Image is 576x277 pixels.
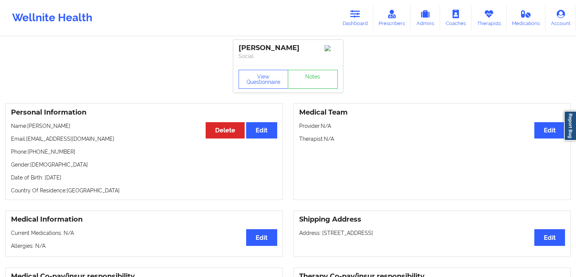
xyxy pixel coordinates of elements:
[288,70,338,89] a: Notes
[206,122,245,138] button: Delete
[299,135,565,143] p: Therapist: N/A
[545,5,576,30] a: Account
[11,108,277,117] h3: Personal Information
[11,229,277,237] p: Current Medications: N/A
[11,215,277,224] h3: Medical Information
[246,122,277,138] button: Edit
[299,108,565,117] h3: Medical Team
[534,122,565,138] button: Edit
[11,174,277,181] p: Date of Birth: [DATE]
[11,161,277,168] p: Gender: [DEMOGRAPHIC_DATA]
[246,229,277,246] button: Edit
[11,135,277,143] p: Email: [EMAIL_ADDRESS][DOMAIN_NAME]
[299,215,565,224] h3: Shipping Address
[239,70,289,89] button: View Questionnaire
[337,5,373,30] a: Dashboard
[411,5,440,30] a: Admins
[564,111,576,141] a: Report Bug
[325,45,338,51] img: Image%2Fplaceholer-image.png
[11,122,277,130] p: Name: [PERSON_NAME]
[239,52,338,60] p: Social
[440,5,471,30] a: Coaches
[11,187,277,194] p: Country Of Residence: [GEOGRAPHIC_DATA]
[11,242,277,250] p: Allergies: N/A
[11,148,277,156] p: Phone: [PHONE_NUMBER]
[299,122,565,130] p: Provider: N/A
[239,44,338,52] div: [PERSON_NAME]
[299,229,565,237] p: Address: [STREET_ADDRESS]
[507,5,546,30] a: Medications
[534,229,565,246] button: Edit
[373,5,411,30] a: Prescribers
[471,5,507,30] a: Therapists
